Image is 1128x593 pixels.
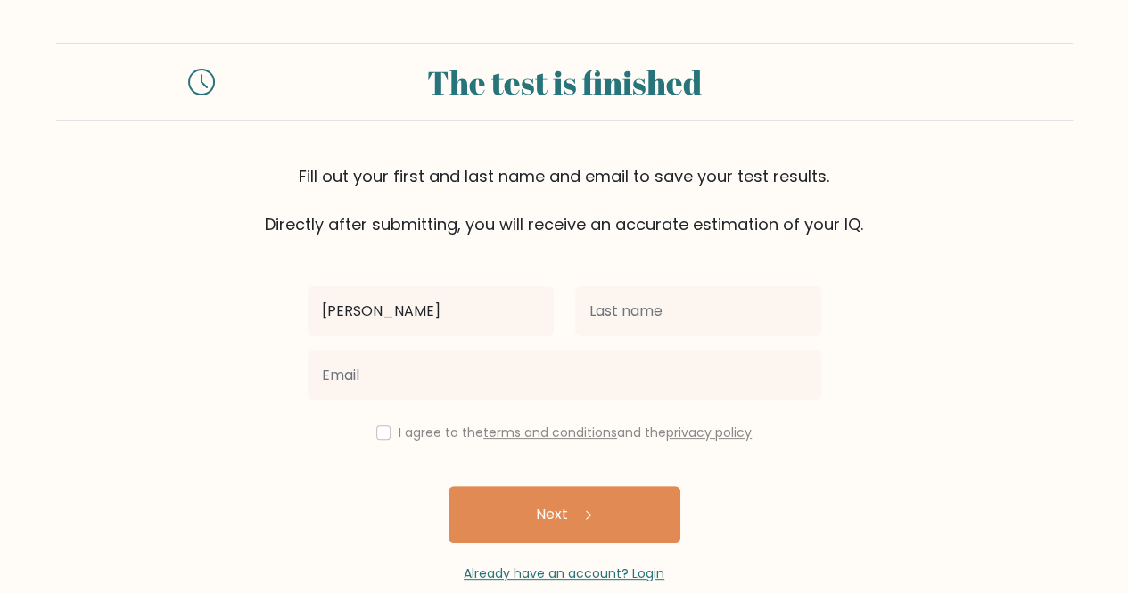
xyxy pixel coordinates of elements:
a: Already have an account? Login [464,564,664,582]
input: First name [308,286,554,336]
a: privacy policy [666,424,752,441]
button: Next [449,486,680,543]
label: I agree to the and the [399,424,752,441]
input: Email [308,350,821,400]
div: The test is finished [236,58,893,106]
a: terms and conditions [483,424,617,441]
input: Last name [575,286,821,336]
div: Fill out your first and last name and email to save your test results. Directly after submitting,... [56,164,1073,236]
